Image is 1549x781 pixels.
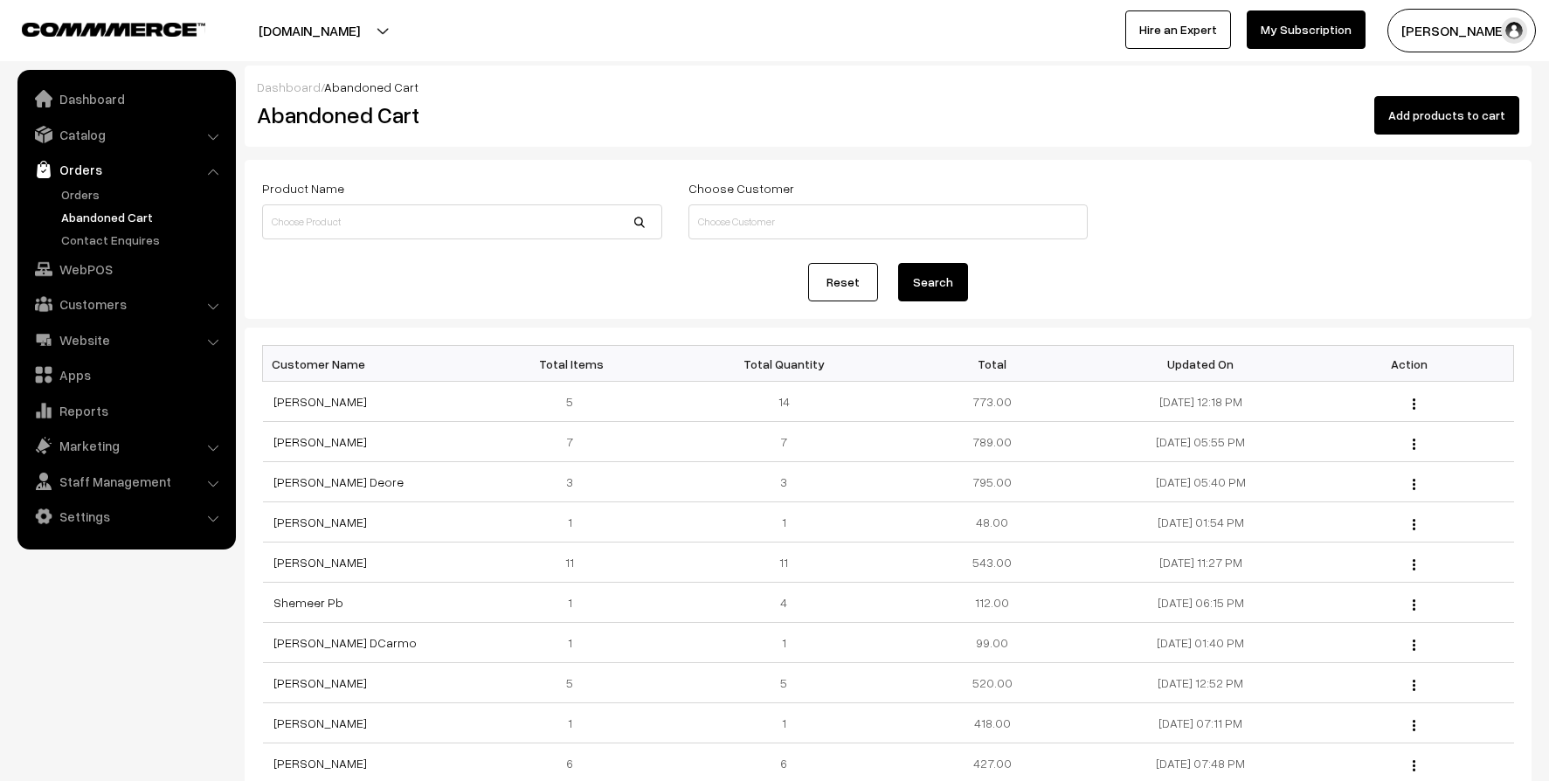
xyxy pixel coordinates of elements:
a: Customers [22,288,230,320]
img: user [1501,17,1527,44]
td: 773.00 [888,382,1096,422]
td: 5 [680,663,889,703]
a: Staff Management [22,466,230,497]
td: [DATE] 05:40 PM [1096,462,1305,502]
a: WebPOS [22,253,230,285]
img: Menu [1413,680,1415,691]
a: Dashboard [22,83,230,114]
input: Choose Customer [688,204,1089,239]
td: 1 [680,623,889,663]
a: My Subscription [1247,10,1366,49]
a: COMMMERCE [22,17,175,38]
input: Choose Product [262,204,662,239]
td: 48.00 [888,502,1096,543]
a: Hire an Expert [1125,10,1231,49]
img: Menu [1413,760,1415,771]
th: Total Items [471,346,680,382]
td: 795.00 [888,462,1096,502]
img: Menu [1413,639,1415,651]
td: 1 [471,502,680,543]
td: 11 [471,543,680,583]
th: Customer Name [263,346,472,382]
td: 3 [680,462,889,502]
td: 789.00 [888,422,1096,462]
a: [PERSON_NAME] [273,394,367,409]
td: 7 [471,422,680,462]
button: Search [898,263,968,301]
img: Menu [1413,439,1415,450]
th: Total [888,346,1096,382]
td: 14 [680,382,889,422]
td: 7 [680,422,889,462]
td: 1 [680,502,889,543]
td: 5 [471,663,680,703]
a: [PERSON_NAME] [273,515,367,529]
a: [PERSON_NAME] [273,715,367,730]
td: [DATE] 01:54 PM [1096,502,1305,543]
td: [DATE] 11:27 PM [1096,543,1305,583]
td: [DATE] 06:15 PM [1096,583,1305,623]
td: [DATE] 12:18 PM [1096,382,1305,422]
label: Product Name [262,179,344,197]
td: 1 [680,703,889,743]
label: Choose Customer [688,179,794,197]
td: 543.00 [888,543,1096,583]
a: [PERSON_NAME] [273,756,367,771]
img: Menu [1413,519,1415,530]
a: [PERSON_NAME] Deore [273,474,404,489]
a: Abandoned Cart [57,208,230,226]
img: Menu [1413,559,1415,570]
td: 99.00 [888,623,1096,663]
button: [DOMAIN_NAME] [197,9,421,52]
a: Shemeer Pb [273,595,343,610]
td: 1 [471,703,680,743]
a: Catalog [22,119,230,150]
td: 4 [680,583,889,623]
a: [PERSON_NAME] DCarmo [273,635,417,650]
img: COMMMERCE [22,23,205,36]
th: Total Quantity [680,346,889,382]
a: Website [22,324,230,356]
td: 1 [471,623,680,663]
a: Orders [57,185,230,204]
div: / [257,78,1519,96]
td: 112.00 [888,583,1096,623]
td: 11 [680,543,889,583]
th: Updated On [1096,346,1305,382]
button: [PERSON_NAME]… [1387,9,1536,52]
td: [DATE] 01:40 PM [1096,623,1305,663]
img: Menu [1413,599,1415,611]
span: Abandoned Cart [324,79,418,94]
td: 3 [471,462,680,502]
td: 418.00 [888,703,1096,743]
td: [DATE] 07:11 PM [1096,703,1305,743]
img: Menu [1413,398,1415,410]
a: Marketing [22,430,230,461]
img: Menu [1413,720,1415,731]
a: [PERSON_NAME] [273,434,367,449]
img: Menu [1413,479,1415,490]
a: Orders [22,154,230,185]
a: Dashboard [257,79,321,94]
td: 5 [471,382,680,422]
a: Reset [808,263,878,301]
button: Add products to cart [1374,96,1519,135]
a: Reports [22,395,230,426]
td: 520.00 [888,663,1096,703]
a: Apps [22,359,230,390]
a: Settings [22,501,230,532]
a: [PERSON_NAME] [273,555,367,570]
th: Action [1305,346,1514,382]
td: [DATE] 12:52 PM [1096,663,1305,703]
a: [PERSON_NAME] [273,675,367,690]
h2: Abandoned Cart [257,101,660,128]
td: [DATE] 05:55 PM [1096,422,1305,462]
a: Contact Enquires [57,231,230,249]
td: 1 [471,583,680,623]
